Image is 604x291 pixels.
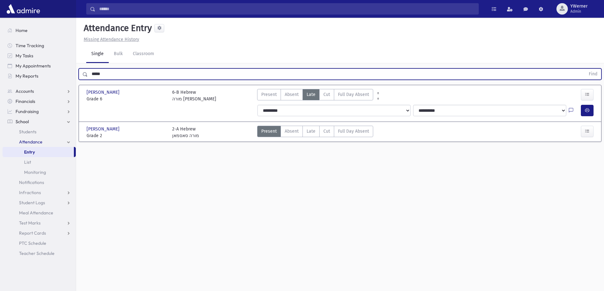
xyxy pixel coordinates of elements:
[3,248,76,258] a: Teacher Schedule
[84,37,139,42] u: Missing Attendance History
[285,91,299,98] span: Absent
[3,187,76,198] a: Infractions
[5,3,42,15] img: AdmirePro
[323,91,330,98] span: Cut
[16,98,35,104] span: Financials
[3,238,76,248] a: PTC Schedule
[3,41,76,51] a: Time Tracking
[261,91,277,98] span: Present
[285,128,299,135] span: Absent
[172,89,216,102] div: 6-B Hebrew מורה [PERSON_NAME]
[19,129,36,135] span: Students
[19,210,53,216] span: Meal Attendance
[87,126,121,132] span: [PERSON_NAME]
[338,128,369,135] span: Full Day Absent
[86,45,109,63] a: Single
[95,3,478,15] input: Search
[257,126,373,139] div: AttTypes
[16,43,44,48] span: Time Tracking
[3,167,76,177] a: Monitoring
[128,45,159,63] a: Classroom
[16,119,29,124] span: School
[19,230,46,236] span: Report Cards
[585,69,601,79] button: Find
[19,180,44,185] span: Notifications
[323,128,330,135] span: Cut
[3,51,76,61] a: My Tasks
[109,45,128,63] a: Bulk
[3,71,76,81] a: My Reports
[16,63,51,69] span: My Appointments
[19,240,46,246] span: PTC Schedule
[16,53,33,59] span: My Tasks
[307,128,315,135] span: Late
[3,157,76,167] a: List
[3,198,76,208] a: Student Logs
[19,200,45,206] span: Student Logs
[3,228,76,238] a: Report Cards
[3,25,76,35] a: Home
[16,73,38,79] span: My Reports
[87,132,166,139] span: Grade 2
[19,250,55,256] span: Teacher Schedule
[81,37,139,42] a: Missing Attendance History
[261,128,277,135] span: Present
[3,218,76,228] a: Test Marks
[24,149,35,155] span: Entry
[570,4,588,9] span: YWerner
[3,177,76,187] a: Notifications
[3,117,76,127] a: School
[570,9,588,14] span: Admin
[16,88,34,94] span: Accounts
[19,220,41,226] span: Test Marks
[3,61,76,71] a: My Appointments
[16,109,39,114] span: Fundraising
[24,159,31,165] span: List
[257,89,373,102] div: AttTypes
[3,96,76,106] a: Financials
[19,139,42,145] span: Attendance
[3,137,76,147] a: Attendance
[172,126,199,139] div: 2-A Hebrew מורה סאסמאן
[81,23,152,34] h5: Attendance Entry
[338,91,369,98] span: Full Day Absent
[307,91,315,98] span: Late
[19,190,41,195] span: Infractions
[87,89,121,96] span: [PERSON_NAME]
[16,28,28,33] span: Home
[3,86,76,96] a: Accounts
[87,96,166,102] span: Grade 6
[3,106,76,117] a: Fundraising
[3,127,76,137] a: Students
[3,208,76,218] a: Meal Attendance
[3,147,74,157] a: Entry
[24,169,46,175] span: Monitoring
